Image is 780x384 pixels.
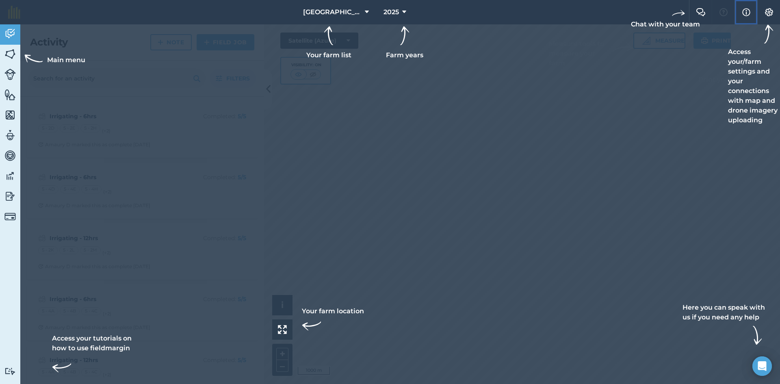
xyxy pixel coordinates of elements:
[382,26,427,60] div: Farm years
[742,7,750,17] img: svg+xml;base64,PHN2ZyB4bWxucz0iaHR0cDovL3d3dy53My5vcmcvMjAwMC9zdmciIHdpZHRoPSIxNyIgaGVpZ2h0PSIxNy...
[752,356,772,376] div: Open Intercom Messenger
[764,8,774,16] img: A cog icon
[4,28,16,40] img: svg+xml;base64,PD94bWwgdmVyc2lvbj0iMS4wIiBlbmNvZGluZz0idXRmLTgiPz4KPCEtLSBHZW5lcmF0b3I6IEFkb2JlIE...
[306,26,351,60] div: Your farm list
[631,7,700,29] div: Chat with your team
[4,48,16,60] img: svg+xml;base64,PHN2ZyB4bWxucz0iaHR0cDovL3d3dy53My5vcmcvMjAwMC9zdmciIHdpZHRoPSI1NiIgaGVpZ2h0PSI2MC...
[728,24,780,125] div: Access your/farm settings and your connections with map and drone imagery uploading
[4,109,16,121] img: svg+xml;base64,PHN2ZyB4bWxucz0iaHR0cDovL3d3dy53My5vcmcvMjAwMC9zdmciIHdpZHRoPSI1NiIgaGVpZ2h0PSI2MC...
[4,69,16,80] img: svg+xml;base64,PD94bWwgdmVyc2lvbj0iMS4wIiBlbmNvZGluZz0idXRmLTgiPz4KPCEtLSBHZW5lcmF0b3I6IEFkb2JlIE...
[4,211,16,222] img: svg+xml;base64,PD94bWwgdmVyc2lvbj0iMS4wIiBlbmNvZGluZz0idXRmLTgiPz4KPCEtLSBHZW5lcmF0b3I6IEFkb2JlIE...
[302,306,364,336] div: Your farm location
[383,7,399,17] span: 2025
[4,190,16,202] img: svg+xml;base64,PD94bWwgdmVyc2lvbj0iMS4wIiBlbmNvZGluZz0idXRmLTgiPz4KPCEtLSBHZW5lcmF0b3I6IEFkb2JlIE...
[272,319,292,340] button: Your farm location
[303,7,362,17] span: [GEOGRAPHIC_DATA]
[4,89,16,101] img: svg+xml;base64,PHN2ZyB4bWxucz0iaHR0cDovL3d3dy53My5vcmcvMjAwMC9zdmciIHdpZHRoPSI1NiIgaGVpZ2h0PSI2MC...
[278,325,287,334] img: Four arrows, one pointing top left, one top right, one bottom right and the last bottom left
[4,170,16,182] img: svg+xml;base64,PD94bWwgdmVyc2lvbj0iMS4wIiBlbmNvZGluZz0idXRmLTgiPz4KPCEtLSBHZW5lcmF0b3I6IEFkb2JlIE...
[696,8,706,16] img: Two speech bubbles overlapping with the left bubble in the forefront
[4,129,16,141] img: svg+xml;base64,PD94bWwgdmVyc2lvbj0iMS4wIiBlbmNvZGluZz0idXRmLTgiPz4KPCEtLSBHZW5lcmF0b3I6IEFkb2JlIE...
[682,303,767,345] div: Here you can speak with us if you need any help
[4,367,16,375] img: svg+xml;base64,PD94bWwgdmVyc2lvbj0iMS4wIiBlbmNvZGluZz0idXRmLTgiPz4KPCEtLSBHZW5lcmF0b3I6IEFkb2JlIE...
[52,334,136,377] div: Access your tutorials on how to use fieldmargin
[23,50,85,70] div: Main menu
[4,150,16,162] img: svg+xml;base64,PD94bWwgdmVyc2lvbj0iMS4wIiBlbmNvZGluZz0idXRmLTgiPz4KPCEtLSBHZW5lcmF0b3I6IEFkb2JlIE...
